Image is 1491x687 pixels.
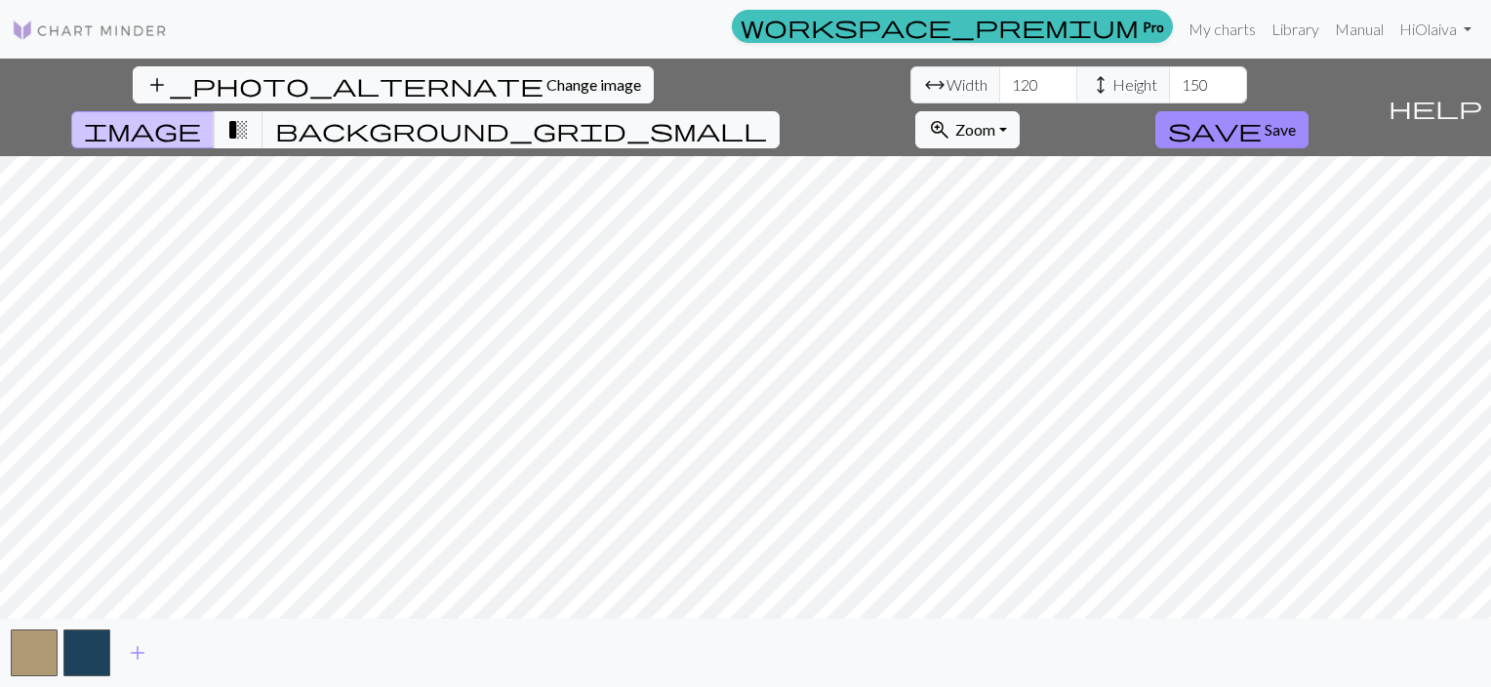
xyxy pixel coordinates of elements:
[84,116,201,143] span: image
[928,116,951,143] span: zoom_in
[1391,10,1479,49] a: HiOlaiva
[113,634,162,671] button: Add color
[12,19,168,42] img: Logo
[1155,111,1309,148] button: Save
[1181,10,1264,49] a: My charts
[275,116,767,143] span: background_grid_small
[226,116,250,143] span: transition_fade
[915,111,1020,148] button: Zoom
[546,75,641,94] span: Change image
[145,71,544,99] span: add_photo_alternate
[741,13,1139,40] span: workspace_premium
[1380,59,1491,156] button: Help
[1089,71,1112,99] span: height
[1112,73,1157,97] span: Height
[1389,94,1482,121] span: help
[126,639,149,667] span: add
[947,73,987,97] span: Width
[923,71,947,99] span: arrow_range
[1265,120,1296,139] span: Save
[1264,10,1327,49] a: Library
[1168,116,1262,143] span: save
[732,10,1173,43] a: Pro
[955,120,995,139] span: Zoom
[1327,10,1391,49] a: Manual
[133,66,654,103] button: Change image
